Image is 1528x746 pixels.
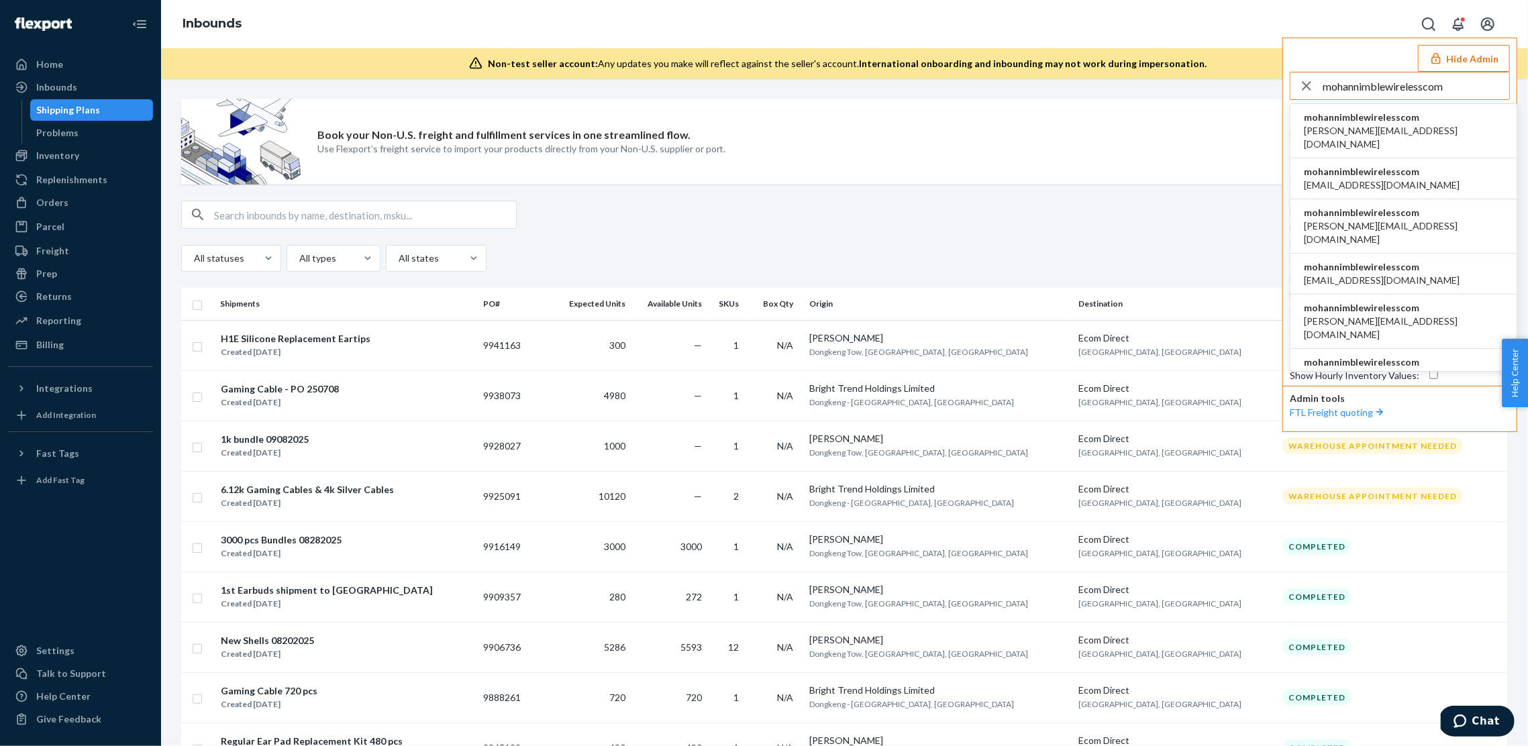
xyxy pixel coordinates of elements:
td: 9938073 [478,370,552,421]
div: Add Integration [36,409,96,421]
span: Dongkeng Tow, [GEOGRAPHIC_DATA], [GEOGRAPHIC_DATA] [809,649,1028,659]
span: 720 [609,692,625,703]
div: Ecom Direct [1079,331,1272,345]
span: 5593 [680,641,702,653]
th: Status [1277,288,1508,320]
div: Settings [36,644,74,657]
th: Origin [804,288,1073,320]
div: Created [DATE] [221,446,309,460]
a: Home [8,54,153,75]
div: Completed [1282,689,1352,706]
span: N/A [777,692,793,703]
button: Help Center [1502,339,1528,407]
span: Dongkeng Tow, [GEOGRAPHIC_DATA], [GEOGRAPHIC_DATA] [809,548,1028,558]
div: New Shells 08202025 [221,634,314,647]
div: Any updates you make will reflect against the seller's account. [488,57,1207,70]
span: 1 [734,692,740,703]
span: Dongkeng Tow, [GEOGRAPHIC_DATA], [GEOGRAPHIC_DATA] [809,347,1028,357]
input: Search or paste seller ID [1323,72,1509,99]
th: Destination [1074,288,1278,320]
div: [PERSON_NAME] [809,432,1068,445]
div: Bright Trend Holdings Limited [809,382,1068,395]
th: Box Qty [750,288,805,320]
span: mohannimblewirelesscom [1304,356,1460,369]
button: Open notifications [1445,11,1472,38]
td: 9925091 [478,471,552,521]
button: Open account menu [1474,11,1501,38]
div: H1E Silicone Replacement Eartips [221,332,370,345]
span: Dongkeng - [GEOGRAPHIC_DATA], [GEOGRAPHIC_DATA] [809,498,1014,508]
div: [PERSON_NAME] [809,633,1068,647]
td: 9888261 [478,672,552,723]
span: Non-test seller account: [488,58,598,69]
img: Flexport logo [15,17,72,31]
span: N/A [777,591,793,602]
span: N/A [777,440,793,451]
div: Ecom Direct [1079,633,1272,647]
span: N/A [777,339,793,351]
div: [PERSON_NAME] [809,533,1068,546]
a: Replenishments [8,169,153,191]
div: Created [DATE] [221,647,314,661]
div: Ecom Direct [1079,382,1272,395]
div: 3000 pcs Bundles 08282025 [221,533,342,547]
span: 3000 [604,541,625,552]
div: [PERSON_NAME] [809,331,1068,345]
input: Search inbounds by name, destination, msku... [214,201,516,228]
p: Admin tools [1290,392,1510,405]
td: 9941163 [478,320,552,370]
span: — [694,440,702,451]
a: Parcel [8,216,153,237]
a: Returns [8,286,153,307]
a: Inbounds [8,76,153,98]
button: Open Search Box [1415,11,1442,38]
div: [PERSON_NAME] [809,583,1068,596]
a: Settings [8,640,153,661]
div: Ecom Direct [1079,432,1272,445]
span: [EMAIL_ADDRESS][DOMAIN_NAME] [1304,369,1460,382]
div: Gaming Cable - PO 250708 [221,382,339,396]
a: Help Center [8,686,153,707]
div: Show Hourly Inventory Values : [1290,369,1419,382]
div: Created [DATE] [221,547,342,560]
div: Add Fast Tag [36,474,85,486]
div: Fast Tags [36,447,79,460]
span: 10120 [599,490,625,502]
div: Integrations [36,382,93,395]
div: Warehouse Appointment Needed [1282,488,1463,504]
span: International onboarding and inbounding may not work during impersonation. [859,58,1207,69]
input: All states [397,252,399,265]
div: Give Feedback [36,712,101,726]
span: 12 [729,641,740,653]
div: Ecom Direct [1079,482,1272,496]
div: 1k bundle 09082025 [221,433,309,446]
div: Parcel [36,220,64,233]
span: 5286 [604,641,625,653]
span: 1 [734,339,740,351]
span: [GEOGRAPHIC_DATA], [GEOGRAPHIC_DATA] [1079,548,1242,558]
div: Freight [36,244,69,258]
span: [PERSON_NAME][EMAIL_ADDRESS][DOMAIN_NAME] [1304,219,1504,246]
a: Inventory [8,145,153,166]
button: Fast Tags [8,443,153,464]
span: 2 [734,490,740,502]
span: — [694,339,702,351]
span: N/A [777,490,793,502]
div: Returns [36,290,72,303]
span: [EMAIL_ADDRESS][DOMAIN_NAME] [1304,178,1460,192]
th: PO# [478,288,552,320]
span: mohannimblewirelesscom [1304,260,1460,274]
a: Add Fast Tag [8,470,153,491]
span: — [694,390,702,401]
a: Shipping Plans [30,99,154,121]
div: Billing [36,338,64,352]
div: Created [DATE] [221,496,394,510]
input: All types [298,252,299,265]
iframe: Opens a widget where you can chat to one of our agents [1441,706,1515,739]
div: Help Center [36,690,91,703]
span: 1 [734,541,740,552]
span: [GEOGRAPHIC_DATA], [GEOGRAPHIC_DATA] [1079,699,1242,709]
span: [PERSON_NAME][EMAIL_ADDRESS][DOMAIN_NAME] [1304,315,1504,341]
div: Reporting [36,314,81,327]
